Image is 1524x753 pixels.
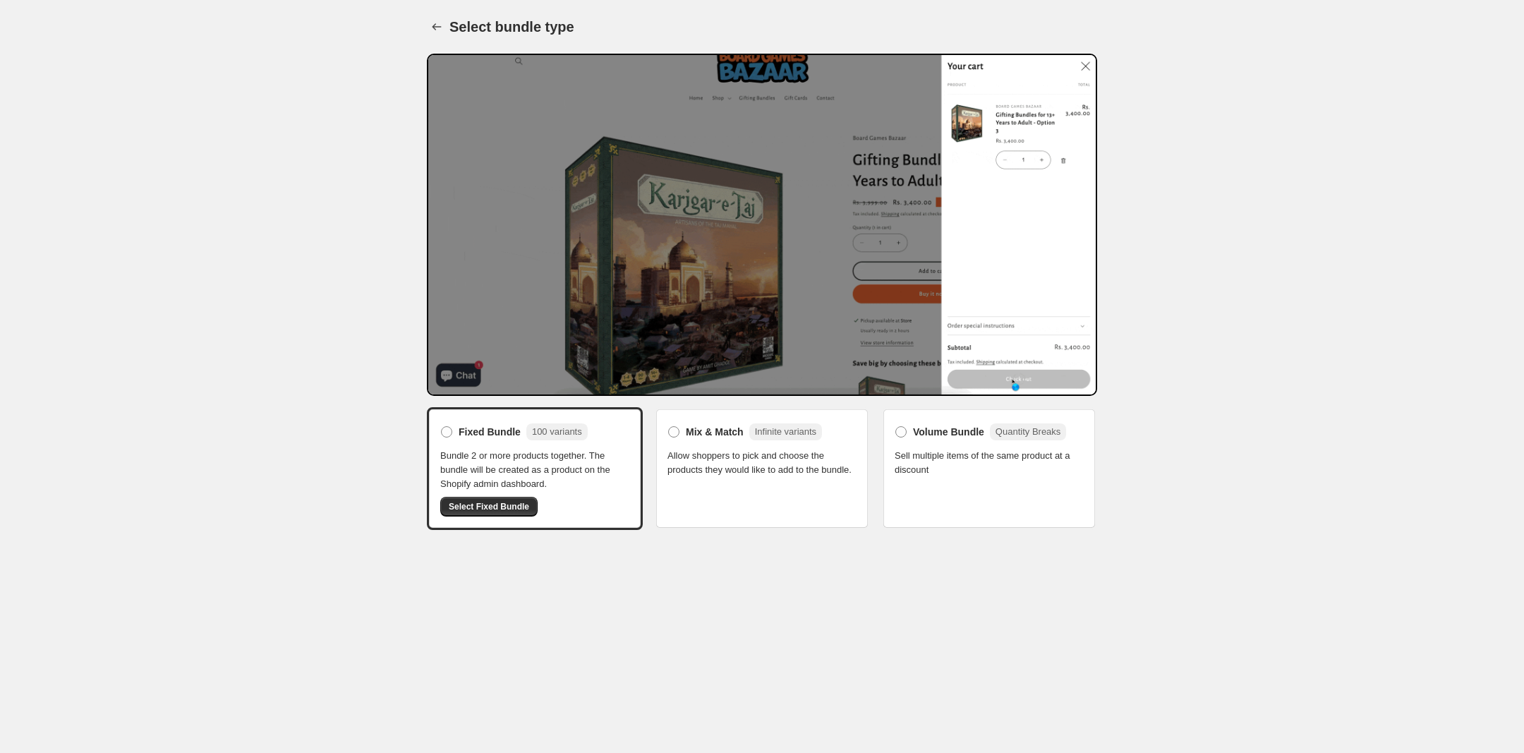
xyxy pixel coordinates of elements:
[440,497,538,517] button: Select Fixed Bundle
[913,425,984,439] span: Volume Bundle
[440,449,629,491] span: Bundle 2 or more products together. The bundle will be created as a product on the Shopify admin ...
[427,17,447,37] button: Back
[755,426,816,437] span: Infinite variants
[895,449,1084,477] span: Sell multiple items of the same product at a discount
[667,449,857,477] span: Allow shoppers to pick and choose the products they would like to add to the bundle.
[532,426,582,437] span: 100 variants
[449,18,574,35] h1: Select bundle type
[996,426,1061,437] span: Quantity Breaks
[427,54,1097,396] img: Bundle Preview
[459,425,521,439] span: Fixed Bundle
[449,501,529,512] span: Select Fixed Bundle
[686,425,744,439] span: Mix & Match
